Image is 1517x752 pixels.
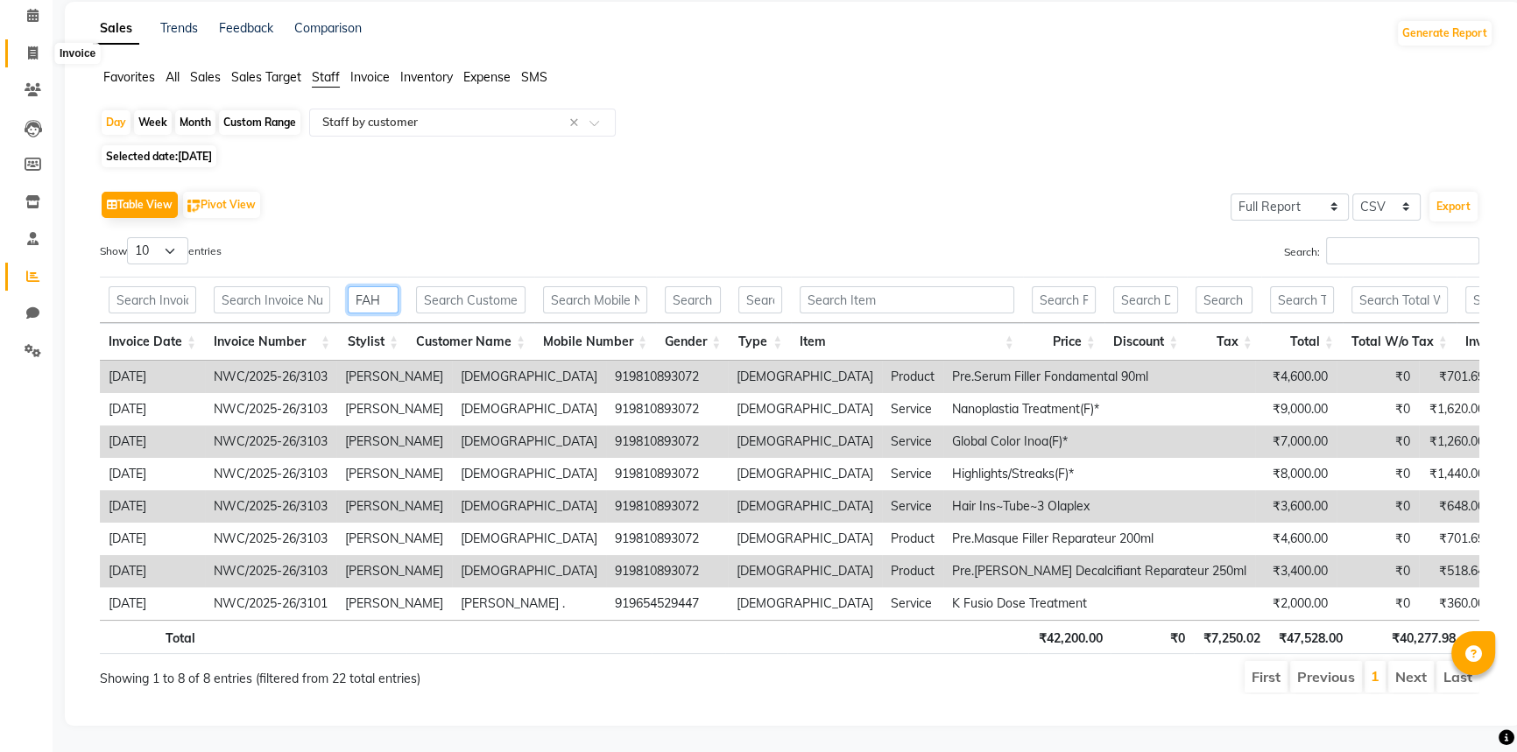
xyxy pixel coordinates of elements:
a: Sales [93,13,139,45]
td: [PERSON_NAME] [336,523,452,555]
td: ₹3,600.00 [1255,490,1337,523]
input: Search Stylist [348,286,399,313]
td: [DEMOGRAPHIC_DATA] [452,393,606,425]
td: ₹518.64 [1419,555,1493,587]
td: [PERSON_NAME] [336,458,452,490]
input: Search Gender [665,286,721,313]
span: Sales Target [231,69,301,85]
input: Search Price [1032,286,1096,313]
button: Generate Report [1398,21,1492,46]
th: Type: activate to sort column ascending [730,323,791,361]
th: Item: activate to sort column ascending [791,323,1022,361]
input: Search Total [1270,286,1334,313]
img: pivot.png [187,200,201,213]
td: [DEMOGRAPHIC_DATA] [728,458,882,490]
div: Week [134,110,172,135]
td: NWC/2025-26/3103 [205,425,336,458]
td: ₹3,400.00 [1255,555,1337,587]
td: Service [882,425,943,458]
td: Pre.Serum Filler Fondamental 90ml [943,361,1255,393]
th: Price: activate to sort column ascending [1023,323,1104,361]
td: [DEMOGRAPHIC_DATA] [728,555,882,587]
th: Discount: activate to sort column ascending [1104,323,1188,361]
td: [DEMOGRAPHIC_DATA] [728,587,882,620]
td: Pre.[PERSON_NAME] Decalcifiant Reparateur 250ml [943,555,1255,587]
th: Invoice Date: activate to sort column ascending [100,323,205,361]
div: Month [175,110,215,135]
span: All [166,69,180,85]
td: [PERSON_NAME] [336,361,452,393]
div: Custom Range [219,110,300,135]
th: Mobile Number: activate to sort column ascending [534,323,656,361]
input: Search Discount [1113,286,1179,313]
input: Search Item [800,286,1013,313]
td: [DATE] [100,523,205,555]
td: 919810893072 [606,555,728,587]
a: Comparison [294,20,362,36]
span: Sales [190,69,221,85]
span: Inventory [400,69,453,85]
td: [DATE] [100,361,205,393]
td: NWC/2025-26/3103 [205,555,336,587]
td: ₹701.69 [1419,523,1493,555]
th: ₹40,277.98 [1351,620,1464,654]
td: ₹0 [1337,458,1419,490]
input: Search: [1326,237,1479,264]
td: [PERSON_NAME] . [452,587,606,620]
td: ₹0 [1337,490,1419,523]
td: ₹648.00 [1419,490,1493,523]
td: ₹701.69 [1419,361,1493,393]
button: Pivot View [183,192,260,218]
td: Product [882,361,943,393]
td: [DEMOGRAPHIC_DATA] [728,361,882,393]
label: Show entries [100,237,222,264]
td: [DEMOGRAPHIC_DATA] [728,490,882,523]
input: Search Customer Name [416,286,526,313]
td: NWC/2025-26/3103 [205,490,336,523]
button: Table View [102,192,178,218]
td: ₹7,000.00 [1255,425,1337,458]
td: ₹1,260.00 [1419,425,1493,458]
a: 1 [1371,667,1379,685]
th: Total W/o Tax: activate to sort column ascending [1343,323,1457,361]
input: Search Type [738,286,782,313]
td: 919810893072 [606,523,728,555]
td: [PERSON_NAME] [336,555,452,587]
input: Search Invoice Date [109,286,196,313]
input: Search Mobile Number [543,286,647,313]
th: ₹47,528.00 [1269,620,1351,654]
td: [DATE] [100,458,205,490]
td: ₹0 [1337,587,1419,620]
td: [DEMOGRAPHIC_DATA] [452,361,606,393]
td: NWC/2025-26/3103 [205,361,336,393]
div: Day [102,110,131,135]
div: Showing 1 to 8 of 8 entries (filtered from 22 total entries) [100,659,660,688]
td: Highlights/Streaks(F)* [943,458,1255,490]
td: 919810893072 [606,361,728,393]
td: ₹1,620.00 [1419,393,1493,425]
td: [DATE] [100,555,205,587]
span: Clear all [569,114,584,132]
td: ₹4,600.00 [1255,523,1337,555]
td: Nanoplastia Treatment(F)* [943,393,1255,425]
td: [DEMOGRAPHIC_DATA] [452,523,606,555]
td: 919810893072 [606,490,728,523]
input: Search Tax [1196,286,1252,313]
td: [DATE] [100,425,205,458]
td: Product [882,555,943,587]
td: 919810893072 [606,393,728,425]
th: ₹42,200.00 [1028,620,1111,654]
td: NWC/2025-26/3101 [205,587,336,620]
th: Gender: activate to sort column ascending [656,323,730,361]
label: Search: [1284,237,1479,264]
td: Product [882,523,943,555]
td: [DATE] [100,587,205,620]
td: [DEMOGRAPHIC_DATA] [728,523,882,555]
span: Selected date: [102,145,216,167]
select: Showentries [127,237,188,264]
td: [DEMOGRAPHIC_DATA] [452,458,606,490]
td: 919810893072 [606,425,728,458]
div: Invoice [55,43,100,64]
td: 919810893072 [606,458,728,490]
td: ₹0 [1337,523,1419,555]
